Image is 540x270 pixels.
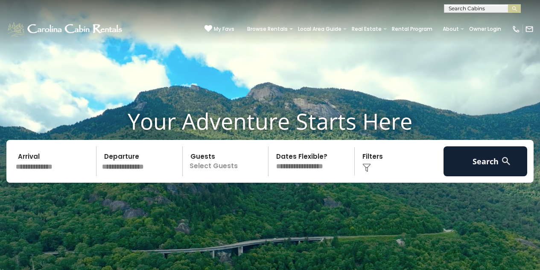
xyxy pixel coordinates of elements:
[525,25,534,33] img: mail-regular-white.png
[185,146,269,176] p: Select Guests
[6,108,534,134] h1: Your Adventure Starts Here
[512,25,520,33] img: phone-regular-white.png
[204,25,234,33] a: My Favs
[362,163,371,172] img: filter--v1.png
[388,23,437,35] a: Rental Program
[501,156,511,166] img: search-regular-white.png
[444,146,527,176] button: Search
[214,25,234,33] span: My Favs
[6,21,125,38] img: White-1-1-2.png
[438,23,463,35] a: About
[243,23,292,35] a: Browse Rentals
[294,23,346,35] a: Local Area Guide
[347,23,386,35] a: Real Estate
[465,23,505,35] a: Owner Login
